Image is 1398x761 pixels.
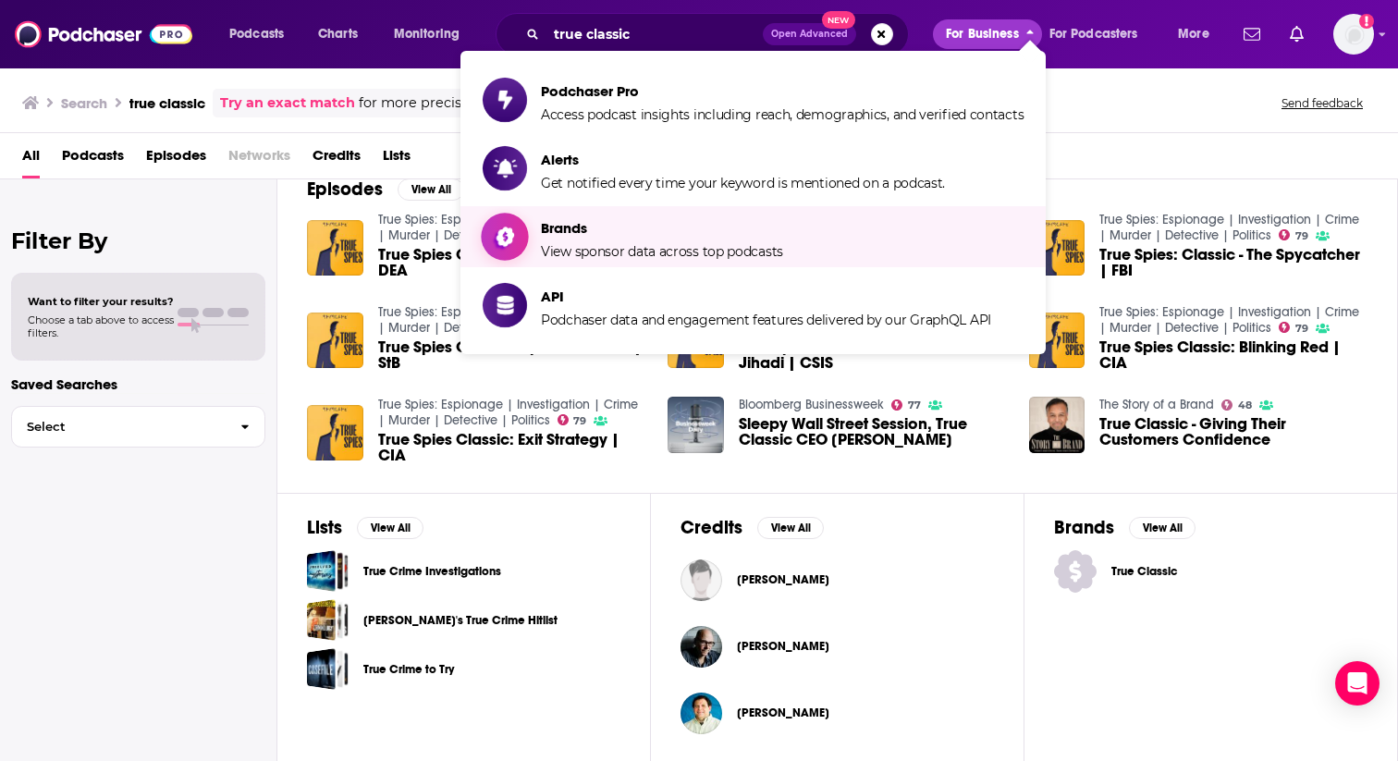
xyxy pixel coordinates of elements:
a: 79 [558,414,587,425]
button: open menu [381,19,484,49]
span: Sleepy Wall Street Session, True Classic CEO [PERSON_NAME] [739,416,1007,448]
img: True Spies Classic: Exit Strategy | CIA [307,405,363,461]
span: 79 [1295,232,1308,240]
a: 77 [891,399,921,411]
img: True Spies Classic: True Narcos | DEA [307,220,363,276]
span: New [822,11,855,29]
button: Open AdvancedNew [763,23,856,45]
span: View sponsor data across top podcasts [541,243,783,260]
img: True Spies: Classic - The Spycatcher | FBI [1029,220,1085,276]
a: Show notifications dropdown [1282,18,1311,50]
a: True Spies Classic: Operation Inter | StB [378,339,646,371]
span: [PERSON_NAME] [737,639,829,654]
span: Charts [318,21,358,47]
span: Open Advanced [771,30,848,39]
button: open menu [216,19,308,49]
a: EpisodesView All [307,178,464,201]
span: Choose a tab above to access filters. [28,313,174,339]
button: open menu [1037,19,1165,49]
span: 79 [573,417,586,425]
a: Deano's True Crime Hitlist [307,599,349,641]
div: Open Intercom Messenger [1335,661,1380,706]
a: Charts [306,19,369,49]
h2: Episodes [307,178,383,201]
button: Show profile menu [1333,14,1374,55]
img: User Profile [1333,14,1374,55]
button: Select [11,406,265,448]
a: 79 [1279,229,1308,240]
h2: Filter By [11,227,265,254]
span: Monitoring [394,21,460,47]
a: The Story of a Brand [1099,397,1214,412]
a: Bloomberg Businessweek [739,397,884,412]
a: True Classic - Giving Their Customers Confidence [1099,416,1367,448]
h3: Search [61,94,107,112]
span: [PERSON_NAME] [737,572,829,587]
a: True Spies Classic: True Narcos | DEA [378,247,646,278]
a: True Crime Investigations [363,561,501,582]
a: Sleepy Wall Street Session, True Classic CEO Ben Yahalom [668,397,724,453]
a: True Spies Classic: Blinking Red | CIA [1099,339,1367,371]
span: for more precise results [359,92,519,114]
button: Scott BenjaminScott Benjamin [681,683,994,743]
h2: Lists [307,516,342,539]
span: [PERSON_NAME] [737,706,829,720]
img: Ryan Bartlett [681,559,722,601]
a: Bret Wood [681,626,722,668]
a: True Crime Investigations [307,550,349,592]
img: True Classic - Giving Their Customers Confidence [1029,397,1085,453]
input: Search podcasts, credits, & more... [546,19,763,49]
a: True Spies: Espionage | Investigation | Crime | Murder | Detective | Politics [378,304,638,336]
span: Networks [228,141,290,178]
img: True Spies Classic: Operation Inter | StB [307,313,363,369]
a: Ryan Bartlett [737,572,829,587]
a: Show notifications dropdown [1236,18,1268,50]
a: True Spies Classic: Exit Strategy | CIA [378,432,646,463]
span: 48 [1238,401,1252,410]
span: API [541,288,991,305]
a: BrandsView All [1054,516,1196,539]
a: True Crime to Try [363,659,454,680]
a: True Spies: Espionage | Investigation | Crime | Murder | Detective | Politics [378,212,638,243]
img: Podchaser - Follow, Share and Rate Podcasts [15,17,192,52]
span: 79 [1295,325,1308,333]
button: Ryan BartlettRyan Bartlett [681,550,994,609]
span: True Crime to Try [307,648,349,690]
a: Episodes [146,141,206,178]
a: True Spies: Espionage | Investigation | Crime | Murder | Detective | Politics [378,397,638,428]
span: Brands [541,219,783,237]
a: True Spies: Espionage | Investigation | Crime | Murder | Detective | Politics [1099,212,1359,243]
a: True Classic [1054,550,1367,593]
span: More [1178,21,1209,47]
div: Search podcasts, credits, & more... [513,13,926,55]
a: Scott Benjamin [681,693,722,734]
span: Want to filter your results? [28,295,174,308]
span: Podcasts [229,21,284,47]
span: Logged in as KevinZ [1333,14,1374,55]
span: For Podcasters [1049,21,1138,47]
a: [PERSON_NAME]'s True Crime Hitlist [363,610,558,631]
h2: Credits [681,516,742,539]
h2: Brands [1054,516,1114,539]
img: True Spies Classic: Blinking Red | CIA [1029,313,1085,369]
span: True Spies: Classic - The Spycatcher | FBI [1099,247,1367,278]
a: Credits [313,141,361,178]
a: All [22,141,40,178]
span: Lists [383,141,411,178]
span: Podcasts [62,141,124,178]
a: Bret Wood [737,639,829,654]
